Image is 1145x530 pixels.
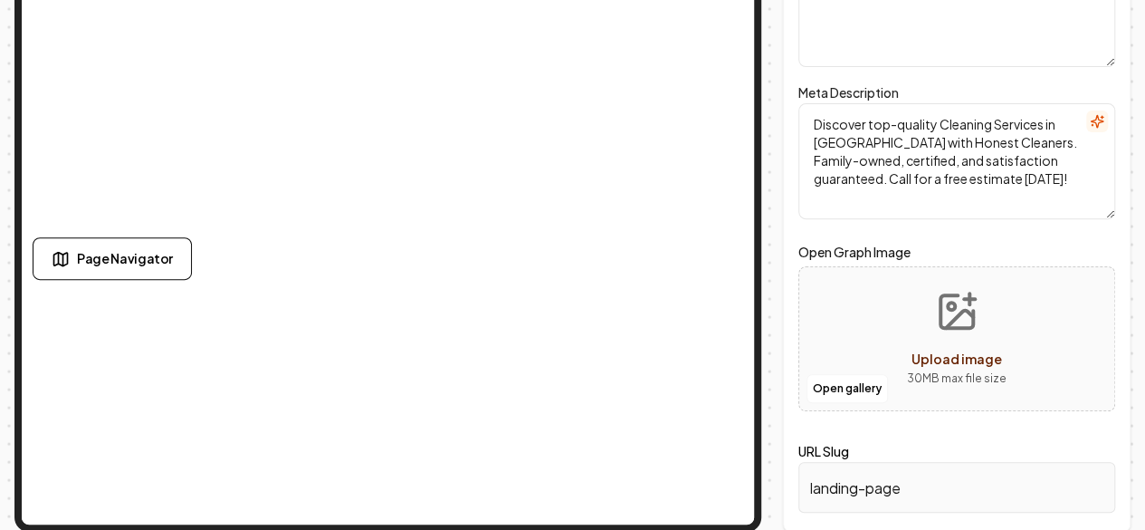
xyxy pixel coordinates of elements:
label: Meta Description [798,84,899,101]
button: Open gallery [806,374,888,403]
button: Upload image [892,275,1021,402]
label: Open Graph Image [798,241,1115,263]
p: 30 MB max file size [907,370,1007,388]
span: Page Navigator [77,249,173,268]
button: Page Navigator [33,237,192,280]
span: Upload image [911,351,1002,367]
label: URL Slug [798,443,849,459]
